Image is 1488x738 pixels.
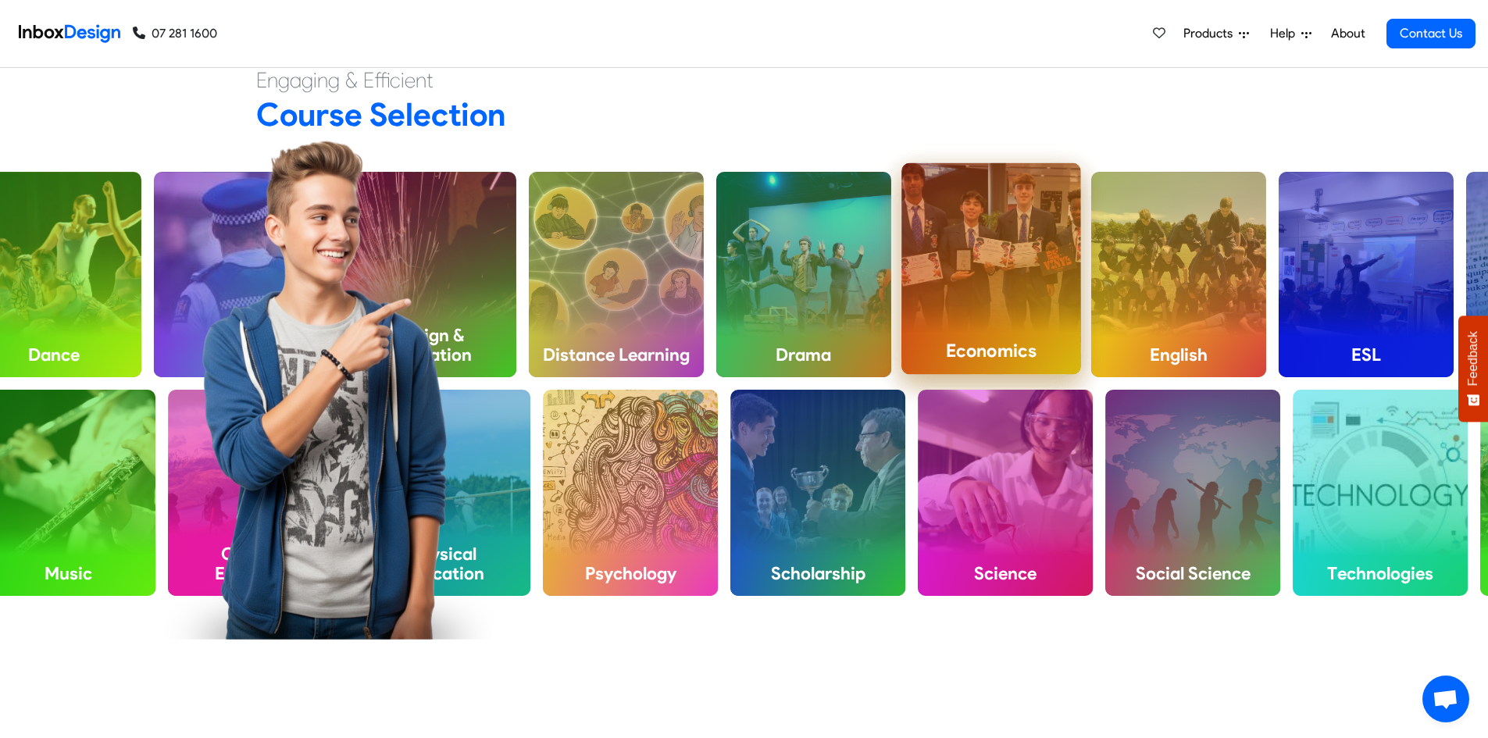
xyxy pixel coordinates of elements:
[1466,331,1480,386] span: Feedback
[1105,551,1280,596] h4: Social Science
[716,332,891,377] h4: Drama
[529,332,704,377] h4: Distance Learning
[1293,551,1468,596] h4: Technologies
[1264,18,1318,49] a: Help
[730,551,905,596] h4: Scholarship
[1386,19,1476,48] a: Contact Us
[1270,24,1301,43] span: Help
[341,313,516,378] h4: Design & Innovation
[256,66,1233,94] h4: Engaging & Efficient
[164,140,494,640] img: boy_pointing_to_right.png
[543,551,718,596] h4: Psychology
[1091,332,1266,377] h4: English
[133,24,217,43] a: 07 281 1600
[901,327,1081,374] h4: Economics
[1177,18,1255,49] a: Products
[1458,316,1488,422] button: Feedback - Show survey
[256,94,1233,134] h2: Course Selection
[1183,24,1239,43] span: Products
[1422,676,1469,722] a: Open chat
[918,551,1093,596] h4: Science
[1326,18,1369,49] a: About
[355,531,530,596] h4: Physical Education
[1279,332,1454,377] h4: ESL
[154,332,329,377] h4: Defence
